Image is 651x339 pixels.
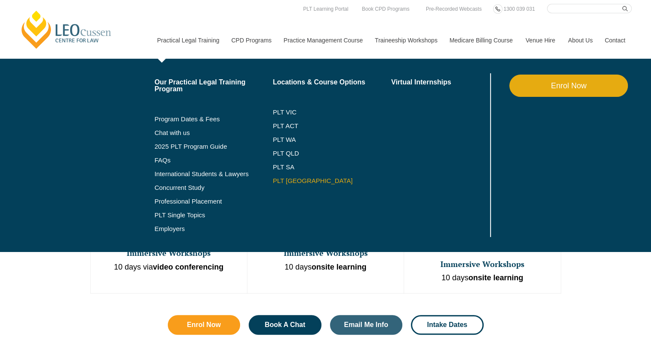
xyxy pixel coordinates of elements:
a: PLT Single Topics [155,212,273,219]
a: Venue Hire [519,22,562,59]
a: [PERSON_NAME] Centre for Law [19,9,114,50]
a: PLT ACT [273,123,391,129]
span: 1300 039 031 [503,6,535,12]
span: Intake Dates [427,321,467,328]
a: Practice Management Course [277,22,369,59]
a: Email Me Info [330,315,403,335]
a: PLT SA [273,164,391,171]
a: 2025 PLT Program Guide [155,143,252,150]
a: Concurrent Study [155,184,273,191]
a: International Students & Lawyers [155,171,273,177]
a: About Us [562,22,598,59]
a: PLT QLD [273,150,391,157]
a: Locations & Course Options [273,79,391,86]
span: Enrol Now [187,321,221,328]
a: PLT [GEOGRAPHIC_DATA] [273,177,391,184]
a: CPD Programs [225,22,277,59]
p: 10 days [405,273,559,284]
a: 1300 039 031 [501,4,537,14]
a: Our Practical Legal Training Program [155,79,273,93]
a: Contact [598,22,632,59]
a: PLT VIC [273,109,391,116]
strong: onsite learning [312,263,366,271]
a: Employers [155,225,273,232]
h3: Immersive Workshops [248,249,403,258]
strong: video conferencing [153,263,223,271]
a: Enrol Now [509,75,628,97]
a: Traineeship Workshops [369,22,443,59]
h3: Immersive Workshops [405,260,559,269]
strong: onsite learning [468,273,523,282]
a: Virtual Internships [391,79,488,86]
span: Book A Chat [265,321,305,328]
a: Book A Chat [249,315,321,335]
a: PLT WA [273,136,370,143]
a: Book CPD Programs [360,4,411,14]
a: Professional Placement [155,198,273,205]
p: 10 days via [92,262,246,273]
span: Email Me Info [344,321,388,328]
a: Practical Legal Training [151,22,225,59]
a: Intake Dates [411,315,484,335]
a: Enrol Now [168,315,241,335]
a: Medicare Billing Course [443,22,519,59]
h3: Immersive Workshops [92,249,246,258]
a: FAQs [155,157,273,164]
p: 10 days [248,262,403,273]
a: Program Dates & Fees [155,116,273,123]
a: PLT Learning Portal [301,4,351,14]
a: Pre-Recorded Webcasts [424,4,484,14]
a: Chat with us [155,129,273,136]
